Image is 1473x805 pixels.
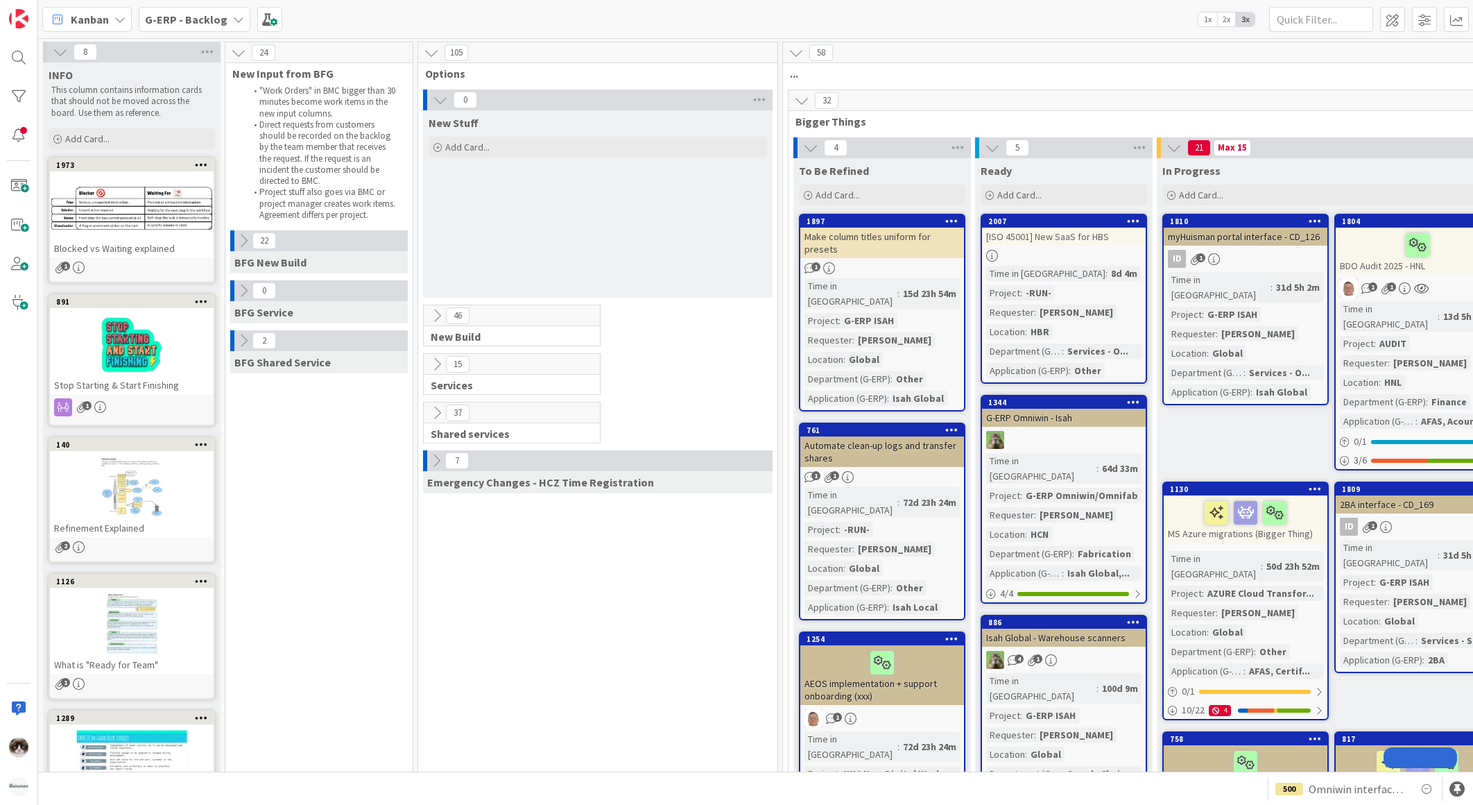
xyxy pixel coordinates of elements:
[56,577,214,586] div: 1126
[1164,495,1327,543] div: MS Azure migrations (Bigger Thing)
[246,187,397,221] li: Project stuff also goes via BMC or project manager creates work items. Agreement differs per proj...
[1202,586,1204,601] span: :
[986,566,1062,581] div: Application (G-ERP)
[838,313,841,328] span: :
[982,616,1146,629] div: 886
[1354,434,1367,449] span: 0 / 1
[1216,326,1218,341] span: :
[1196,253,1205,262] span: 1
[843,561,845,576] span: :
[800,645,964,705] div: AEOS implementation + support onboarding (xxx)
[1096,681,1099,696] span: :
[986,266,1105,281] div: Time in [GEOGRAPHIC_DATA]
[1217,12,1236,26] span: 2x
[425,67,760,80] span: Options
[50,296,214,394] div: 891Stop Starting & Start Finishing
[61,678,70,687] span: 1
[897,286,899,301] span: :
[815,92,838,109] span: 32
[1168,586,1202,601] div: Project
[804,278,897,309] div: Time in [GEOGRAPHIC_DATA]
[1020,285,1022,300] span: :
[234,305,293,319] span: BFG Service
[246,119,397,187] li: Direct requests from customers should be recorded on the backlog by the team member that receives...
[445,452,469,469] span: 7
[1074,546,1135,561] div: Fabrication
[1250,384,1252,400] span: :
[890,580,893,595] span: :
[1273,280,1323,295] div: 31d 5h 2m
[1376,575,1433,590] div: G-ERP ISAH
[804,487,897,518] div: Time in [GEOGRAPHIC_DATA]
[1064,566,1133,581] div: Isah Global,...
[446,356,470,373] span: 15
[833,713,842,722] span: 1
[1015,654,1024,663] span: 4
[1168,250,1186,268] div: ID
[804,332,852,348] div: Requester
[1168,625,1207,640] div: Location
[1006,139,1029,156] span: 5
[1381,613,1418,629] div: Global
[843,352,845,367] span: :
[1025,324,1027,339] span: :
[893,371,927,387] div: Other
[454,92,477,108] span: 0
[1422,652,1424,668] span: :
[1164,215,1327,246] div: 1810myHuisman portal interface - CD_126
[1340,279,1358,297] img: lD
[890,371,893,387] span: :
[1209,705,1231,716] div: 4
[50,376,214,394] div: Stop Starting & Start Finishing
[1387,282,1396,291] span: 1
[1179,189,1223,201] span: Add Card...
[252,44,275,61] span: 24
[1390,355,1470,371] div: [PERSON_NAME]
[988,618,1146,627] div: 886
[61,262,70,271] span: 1
[1182,703,1205,718] span: 10 / 22
[1168,272,1270,303] div: Time in [GEOGRAPHIC_DATA]
[145,12,227,26] b: G-ERP - Backlog
[1261,559,1263,574] span: :
[50,656,214,674] div: What is "Ready for Team"
[50,296,214,308] div: 891
[988,217,1146,226] div: 2007
[816,189,860,201] span: Add Card...
[804,541,852,557] div: Requester
[50,439,214,537] div: 140Refinement Explained
[986,363,1069,378] div: Application (G-ERP)
[1209,625,1246,640] div: Global
[809,44,833,61] span: 58
[854,541,935,557] div: [PERSON_NAME]
[1236,12,1255,26] span: 3x
[811,471,820,480] span: 1
[83,401,92,410] span: 1
[1340,414,1415,429] div: Application (G-ERP)
[800,633,964,645] div: 1254
[1022,488,1142,503] div: G-ERP Omniwin/Omnifab
[1164,733,1327,793] div: 758Scan for SSL/TLS version <1.2 issues
[1020,708,1022,723] span: :
[800,633,964,705] div: 1254AEOS implementation + support onboarding (xxx)
[1164,483,1327,543] div: 1130MS Azure migrations (Bigger Thing)
[1099,461,1142,476] div: 64d 33m
[1187,139,1211,156] span: 21
[431,330,583,344] span: New Build
[49,68,73,82] span: INFO
[1340,594,1388,609] div: Requester
[982,228,1146,246] div: [ISO 45001] New SaaS for HBS
[446,307,470,324] span: 46
[1415,633,1418,648] span: :
[1022,285,1055,300] div: -RUN-
[986,708,1020,723] div: Project
[1424,652,1448,668] div: 2BA
[246,85,397,119] li: "Work Orders" in BMC bigger than 30 minutes become work items in the new input columns.
[427,475,654,489] span: Emergency Changes - HCZ Time Registration
[1062,566,1064,581] span: :
[1164,228,1327,246] div: myHuisman portal interface - CD_126
[1207,625,1209,640] span: :
[1000,586,1013,601] span: 4 / 4
[807,634,964,644] div: 1254
[1164,250,1327,268] div: ID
